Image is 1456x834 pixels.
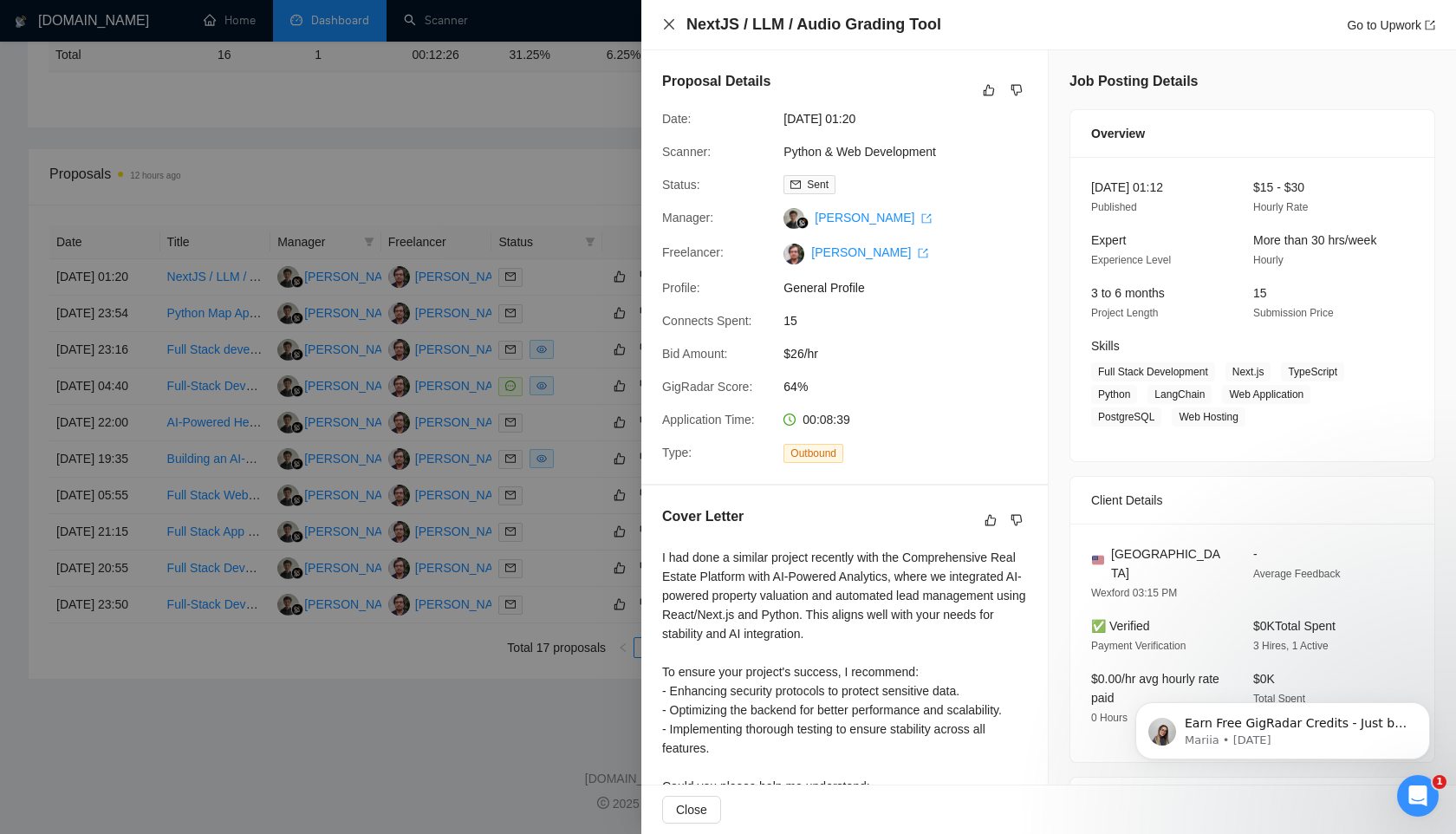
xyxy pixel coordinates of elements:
[662,17,676,32] button: Close
[1253,233,1376,247] span: More than 30 hrs/week
[1091,778,1414,824] div: Job Description
[1091,286,1165,300] span: 3 to 6 months
[1253,180,1304,194] span: $15 - $30
[1425,20,1435,30] span: export
[1091,385,1137,404] span: Python
[662,178,700,192] span: Status:
[803,413,850,427] span: 00:08:39
[676,800,707,819] span: Close
[1109,666,1456,787] iframe: Intercom notifications message
[662,281,700,295] span: Profile:
[1091,712,1128,724] span: 0 Hours
[1253,547,1258,561] span: -
[1006,510,1027,531] button: dislike
[783,244,804,264] img: c1XdKLOyP80VY6pm8ljsbut-L3OB_K1eTQYfV4pjHOA9E2AFW09S7WlbeyGBuSdpXO
[1091,407,1161,427] span: PostgreSQL
[1111,544,1225,583] span: [GEOGRAPHIC_DATA]
[980,510,1001,531] button: like
[1347,18,1435,32] a: Go to Upworkexport
[921,213,932,224] span: export
[662,211,713,225] span: Manager:
[1172,407,1245,427] span: Web Hosting
[662,145,711,159] span: Scanner:
[978,80,999,101] button: like
[1091,180,1163,194] span: [DATE] 01:12
[1092,554,1104,566] img: 🇺🇸
[807,179,829,191] span: Sent
[1091,124,1145,143] span: Overview
[662,347,728,361] span: Bid Amount:
[1011,83,1023,97] span: dislike
[1069,71,1198,92] h5: Job Posting Details
[1253,201,1308,213] span: Hourly Rate
[918,248,928,258] span: export
[1091,233,1126,247] span: Expert
[1091,339,1120,353] span: Skills
[1091,201,1137,213] span: Published
[662,71,770,92] h5: Proposal Details
[1253,286,1267,300] span: 15
[1011,513,1023,527] span: dislike
[1091,477,1414,524] div: Client Details
[1253,640,1329,652] span: 3 Hires, 1 Active
[811,245,928,259] a: [PERSON_NAME] export
[796,217,809,229] img: gigradar-bm.png
[662,506,744,527] h5: Cover Letter
[1091,640,1186,652] span: Payment Verification
[790,179,801,190] span: mail
[783,145,936,159] a: Python & Web Development
[1147,385,1212,404] span: LangChain
[1091,672,1219,705] span: $0.00/hr avg hourly rate paid
[1397,775,1439,817] iframe: Intercom live chat
[662,17,676,31] span: close
[1225,362,1271,381] span: Next.js
[983,83,995,97] span: like
[783,311,1043,330] span: 15
[985,513,997,527] span: like
[1091,254,1171,266] span: Experience Level
[1091,619,1150,633] span: ✅ Verified
[783,377,1043,396] span: 64%
[783,109,1043,128] span: [DATE] 01:20
[1222,385,1310,404] span: Web Application
[662,380,752,394] span: GigRadar Score:
[815,211,932,225] a: [PERSON_NAME] export
[1253,307,1334,319] span: Submission Price
[1091,587,1177,599] span: Wexford 03:15 PM
[662,245,724,259] span: Freelancer:
[1253,619,1336,633] span: $0K Total Spent
[1433,775,1446,789] span: 1
[662,112,691,126] span: Date:
[662,314,752,328] span: Connects Spent:
[783,278,1043,297] span: General Profile
[1091,307,1158,319] span: Project Length
[686,14,941,36] h4: NextJS / LLM / Audio Grading Tool
[1281,362,1344,381] span: TypeScript
[662,796,721,824] button: Close
[662,446,692,459] span: Type:
[783,344,1043,363] span: $26/hr
[1091,362,1215,381] span: Full Stack Development
[1253,568,1341,580] span: Average Feedback
[1006,80,1027,101] button: dislike
[662,413,755,427] span: Application Time:
[783,414,796,426] span: clock-circle
[783,444,843,463] span: Outbound
[1253,254,1284,266] span: Hourly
